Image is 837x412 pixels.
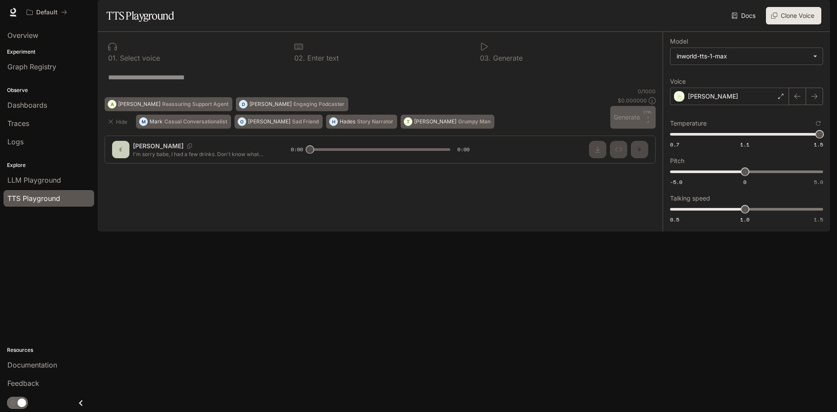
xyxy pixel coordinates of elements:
[766,7,821,24] button: Clone Voice
[404,115,412,129] div: T
[480,54,491,61] p: 0 3 .
[236,97,348,111] button: D[PERSON_NAME]Engaging Podcaster
[638,88,656,95] p: 0 / 1000
[688,92,738,101] p: [PERSON_NAME]
[357,119,393,124] p: Story Narrator
[813,119,823,128] button: Reset to default
[249,102,292,107] p: [PERSON_NAME]
[105,115,133,129] button: Hide
[458,119,490,124] p: Grumpy Man
[401,115,494,129] button: T[PERSON_NAME]Grumpy Man
[162,102,228,107] p: Reassuring Support Agent
[330,115,337,129] div: H
[814,216,823,223] span: 1.5
[670,38,688,44] p: Model
[235,115,323,129] button: O[PERSON_NAME]Sad Friend
[618,97,647,104] p: $ 0.000000
[108,97,116,111] div: A
[670,48,823,65] div: inworld-tts-1-max
[136,115,231,129] button: MMarkCasual Conversationalist
[491,54,523,61] p: Generate
[239,97,247,111] div: D
[326,115,397,129] button: HHadesStory Narrator
[105,97,232,111] button: A[PERSON_NAME]Reassuring Support Agent
[106,7,174,24] h1: TTS Playground
[118,102,160,107] p: [PERSON_NAME]
[670,120,707,126] p: Temperature
[139,115,147,129] div: M
[164,119,227,124] p: Casual Conversationalist
[414,119,456,124] p: [PERSON_NAME]
[305,54,339,61] p: Enter text
[670,158,684,164] p: Pitch
[814,178,823,186] span: 5.0
[23,3,71,21] button: All workspaces
[670,178,682,186] span: -5.0
[670,195,710,201] p: Talking speed
[730,7,759,24] a: Docs
[670,78,686,85] p: Voice
[238,115,246,129] div: O
[340,119,355,124] p: Hades
[150,119,163,124] p: Mark
[743,178,746,186] span: 0
[108,54,118,61] p: 0 1 .
[294,54,305,61] p: 0 2 .
[118,54,160,61] p: Select voice
[36,9,58,16] p: Default
[677,52,809,61] div: inworld-tts-1-max
[740,216,749,223] span: 1.0
[293,102,344,107] p: Engaging Podcaster
[292,119,319,124] p: Sad Friend
[670,216,679,223] span: 0.5
[248,119,290,124] p: [PERSON_NAME]
[740,141,749,148] span: 1.1
[814,141,823,148] span: 1.5
[670,141,679,148] span: 0.7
